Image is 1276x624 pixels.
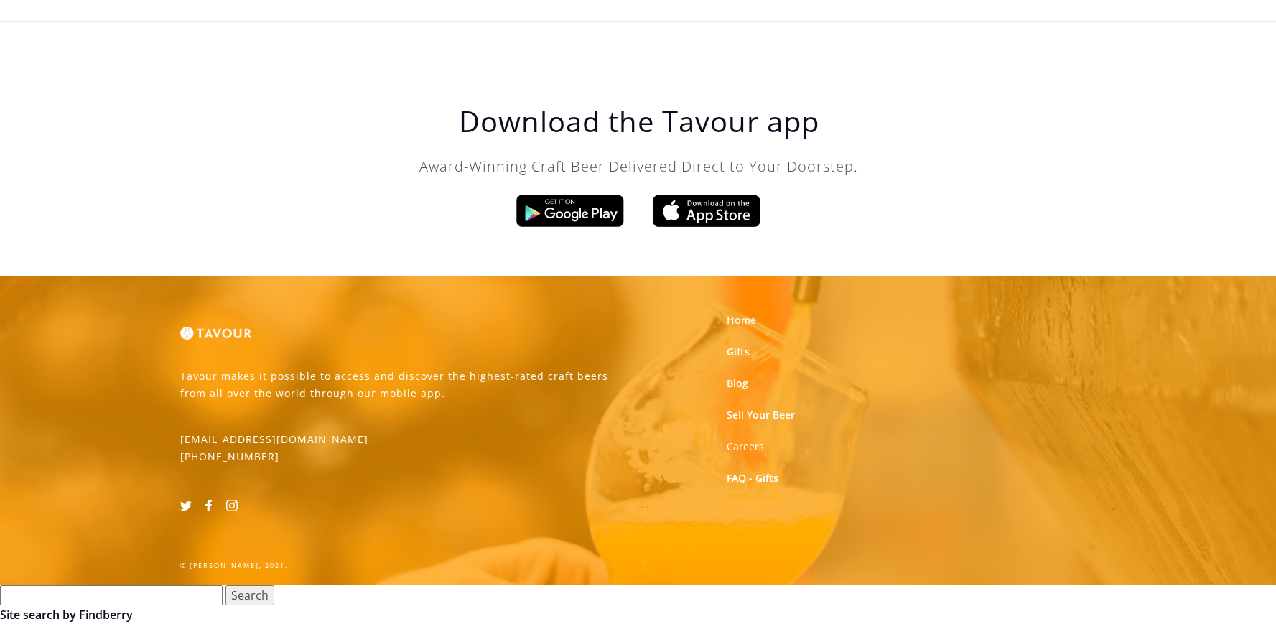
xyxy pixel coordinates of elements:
a: Blog [727,376,748,391]
p: Award-Winning Craft Beer Delivered Direct to Your Doorstep. [352,156,926,177]
a: FAQ - Gifts [727,471,778,485]
p: [EMAIL_ADDRESS][DOMAIN_NAME] [PHONE_NUMBER] [180,431,368,465]
a: Careers [727,439,764,454]
p: Tavour makes it possible to access and discover the highest-rated craft beers from all over the w... [180,368,628,402]
a: Home [727,313,756,327]
input: Search [225,585,274,605]
strong: Careers [727,439,764,453]
a: Sell Your Beer [727,408,795,422]
h1: Download the Tavour app [352,104,926,139]
div: © [PERSON_NAME], 2021. [180,561,1096,571]
a: Gifts [727,345,750,359]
